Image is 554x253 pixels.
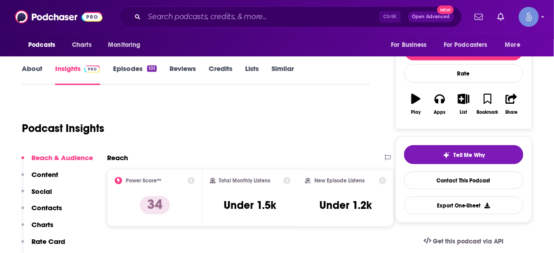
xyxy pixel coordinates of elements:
span: Ctrl K [380,11,401,23]
a: Contact This Podcast [404,172,523,189]
img: tell me why sparkle [443,152,450,159]
a: Show notifications dropdown [471,9,487,25]
a: Reviews [169,64,196,85]
h3: Under 1.2k [319,198,372,212]
div: Play [411,110,421,115]
p: Contacts [31,203,62,212]
button: open menu [438,36,501,54]
h3: Under 1.5k [224,198,277,212]
button: Charts [21,220,53,237]
div: Share [505,110,518,115]
h2: Power Score™ [126,177,161,184]
button: Play [404,88,428,121]
button: tell me why sparkleTell Me Why [404,145,523,164]
h2: New Episode Listens [314,177,364,184]
input: Search podcasts, credits, & more... [144,10,380,24]
p: Rate Card [31,237,65,246]
span: Logged in as Spiral5-G1 [519,7,539,27]
button: Show profile menu [519,7,539,27]
a: Episodes101 [113,64,157,85]
span: Podcasts [28,39,55,51]
button: Contacts [21,203,62,220]
p: Social [31,187,52,196]
button: open menu [385,36,438,54]
div: Search podcasts, credits, & more... [119,6,462,27]
button: Apps [428,88,451,121]
span: Tell Me Why [454,152,485,159]
button: Content [21,170,58,187]
button: open menu [102,36,152,54]
div: Apps [434,110,446,115]
img: Podchaser - Follow, Share and Rate Podcasts [15,8,103,25]
button: Export One-Sheet [404,197,523,214]
span: Charts [72,39,92,51]
a: Show notifications dropdown [494,9,508,25]
button: open menu [22,36,67,54]
span: Open Advanced [412,15,450,19]
a: InsightsPodchaser Pro [55,64,100,85]
h2: Reach [107,153,128,162]
div: 101 [147,66,157,72]
a: Charts [66,36,97,54]
span: For Podcasters [444,39,487,51]
span: New [437,5,454,14]
button: Bookmark [476,88,499,121]
button: Reach & Audience [21,153,93,170]
img: User Profile [519,7,539,27]
div: List [460,110,467,115]
a: Lists [245,64,259,85]
a: About [22,64,42,85]
h2: Total Monthly Listens [219,177,271,184]
a: Similar [272,64,294,85]
button: Open AdvancedNew [408,11,454,22]
div: Rate [404,64,523,83]
a: Credits [209,64,232,85]
button: Social [21,187,52,204]
a: Get this podcast via API [416,230,511,253]
img: Podchaser Pro [84,66,100,73]
div: Bookmark [477,110,498,115]
span: More [505,39,521,51]
p: Charts [31,220,53,229]
p: Content [31,170,58,179]
button: List [452,88,476,121]
span: For Business [391,39,427,51]
p: Reach & Audience [31,153,93,162]
button: Share [500,88,523,121]
button: open menu [499,36,532,54]
span: Monitoring [108,39,140,51]
p: 34 [140,196,170,214]
span: Get this podcast via API [433,238,504,245]
h1: Podcast Insights [22,121,104,135]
